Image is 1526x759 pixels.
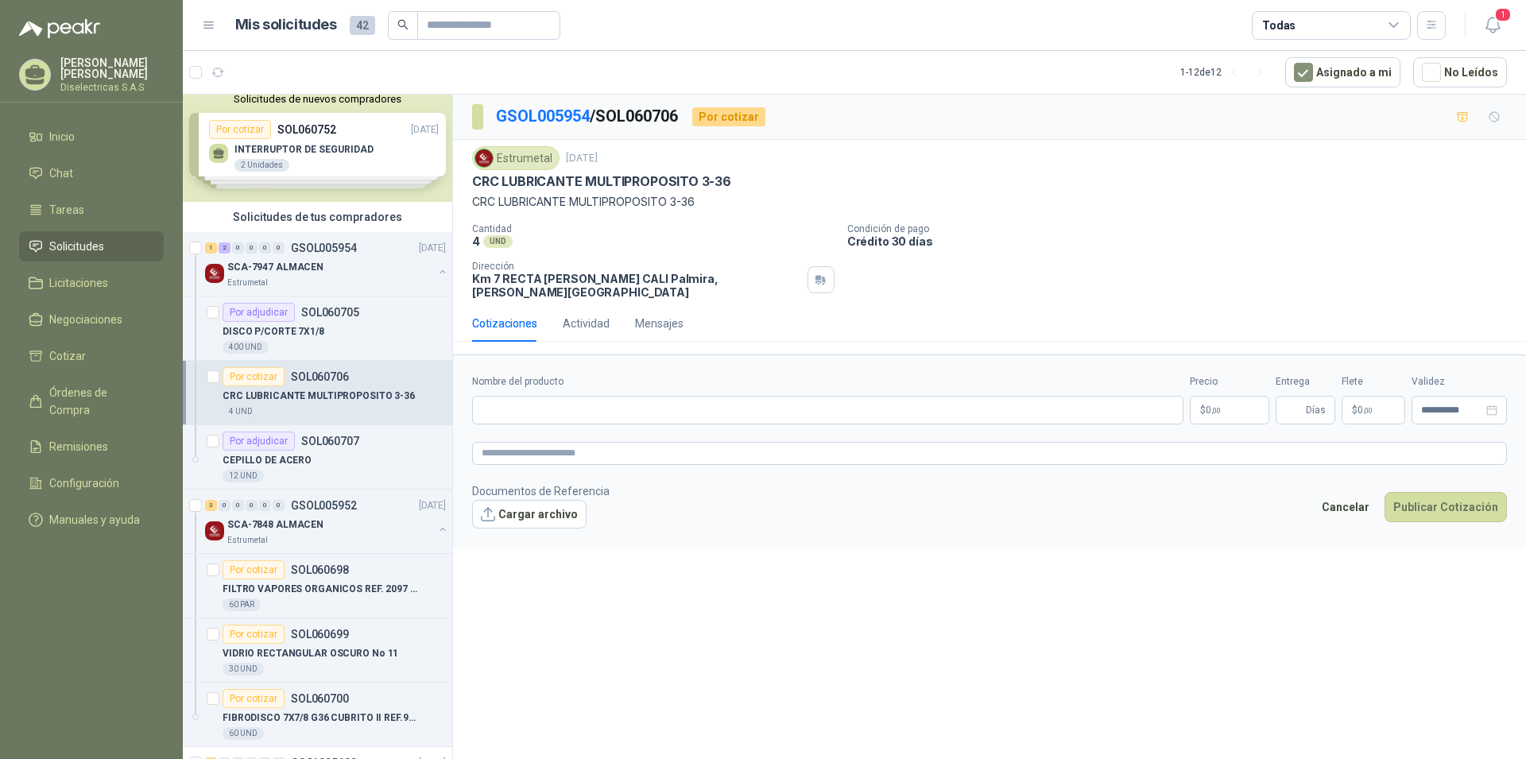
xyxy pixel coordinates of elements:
p: [PERSON_NAME] [PERSON_NAME] [60,57,164,79]
span: 1 [1494,7,1512,22]
p: DISCO P/CORTE 7X1/8 [223,324,324,339]
p: Diselectricas S.A.S [60,83,164,92]
p: Estrumetal [227,277,268,289]
span: Chat [49,165,73,182]
a: Solicitudes [19,231,164,261]
span: Cotizar [49,347,86,365]
div: 60 PAR [223,598,261,611]
p: [DATE] [419,241,446,256]
span: Licitaciones [49,274,108,292]
span: Tareas [49,201,84,219]
p: Documentos de Referencia [472,482,610,500]
div: 0 [232,500,244,511]
a: Por adjudicarSOL060707CEPILLO DE ACERO12 UND [183,425,452,490]
a: Chat [19,158,164,188]
div: 0 [259,500,271,511]
a: Órdenes de Compra [19,378,164,425]
span: Negociaciones [49,311,122,328]
p: SOL060698 [291,564,349,575]
a: Remisiones [19,432,164,462]
label: Precio [1190,374,1269,389]
a: Por adjudicarSOL060705DISCO P/CORTE 7X1/8400 UND [183,296,452,361]
img: Company Logo [475,149,493,167]
a: Manuales y ayuda [19,505,164,535]
div: Cotizaciones [472,315,537,332]
span: ,00 [1211,406,1221,415]
p: Condición de pago [847,223,1520,234]
div: Por cotizar [223,625,285,644]
span: search [397,19,409,30]
div: Por adjudicar [223,432,295,451]
div: UND [483,235,513,248]
div: 0 [232,242,244,254]
a: 3 0 0 0 0 0 GSOL005952[DATE] Company LogoSCA-7848 ALMACENEstrumetal [205,496,449,547]
div: 400 UND [223,341,269,354]
p: / SOL060706 [496,104,680,129]
button: Solicitudes de nuevos compradores [189,93,446,105]
a: Por cotizarSOL060706CRC LUBRICANTE MULTIPROPOSITO 3-364 UND [183,361,452,425]
div: 1 [205,242,217,254]
div: 30 UND [223,663,264,676]
p: [DATE] [419,498,446,513]
p: CRC LUBRICANTE MULTIPROPOSITO 3-36 [472,173,731,190]
p: Estrumetal [227,534,268,547]
p: GSOL005954 [291,242,357,254]
p: SCA-7947 ALMACEN [227,260,323,275]
div: Todas [1262,17,1296,34]
img: Logo peakr [19,19,100,38]
button: No Leídos [1413,57,1507,87]
div: 0 [259,242,271,254]
span: Inicio [49,128,75,145]
div: Estrumetal [472,146,560,170]
span: ,00 [1363,406,1373,415]
a: Negociaciones [19,304,164,335]
button: Publicar Cotización [1385,492,1507,522]
label: Validez [1412,374,1507,389]
img: Company Logo [205,521,224,540]
a: Tareas [19,195,164,225]
button: Asignado a mi [1285,57,1400,87]
a: Por cotizarSOL060700FIBRODISCO 7X7/8 G36 CUBRITO II REF.982C60 UND [183,683,452,747]
span: Manuales y ayuda [49,511,140,529]
a: Configuración [19,468,164,498]
p: CEPILLO DE ACERO [223,453,312,468]
p: SOL060706 [291,371,349,382]
label: Entrega [1276,374,1335,389]
span: 42 [350,16,375,35]
div: 0 [273,500,285,511]
a: GSOL005954 [496,106,590,126]
div: Solicitudes de nuevos compradoresPor cotizarSOL060752[DATE] INTERRUPTOR DE SEGURIDAD2 UnidadesPor... [183,87,452,202]
div: Por cotizar [692,107,765,126]
p: Crédito 30 días [847,234,1520,248]
p: SOL060705 [301,307,359,318]
p: Km 7 RECTA [PERSON_NAME] CALI Palmira , [PERSON_NAME][GEOGRAPHIC_DATA] [472,272,801,299]
a: 1 2 0 0 0 0 GSOL005954[DATE] Company LogoSCA-7947 ALMACENEstrumetal [205,238,449,289]
label: Nombre del producto [472,374,1183,389]
div: 60 UND [223,727,264,740]
h1: Mis solicitudes [235,14,337,37]
div: 0 [246,242,258,254]
img: Company Logo [205,264,224,283]
span: Días [1306,397,1326,424]
div: 12 UND [223,470,264,482]
p: SOL060699 [291,629,349,640]
span: Órdenes de Compra [49,384,149,419]
div: 0 [273,242,285,254]
p: $0,00 [1190,396,1269,424]
p: CRC LUBRICANTE MULTIPROPOSITO 3-36 [223,389,415,404]
p: FIBRODISCO 7X7/8 G36 CUBRITO II REF.982C [223,711,420,726]
div: 0 [219,500,230,511]
div: Mensajes [635,315,684,332]
div: 4 UND [223,405,259,418]
a: Por cotizarSOL060699VIDRIO RECTANGULAR OSCURO No 1130 UND [183,618,452,683]
div: Por cotizar [223,689,285,708]
div: 3 [205,500,217,511]
span: $ [1352,405,1358,415]
span: 0 [1358,405,1373,415]
div: 2 [219,242,230,254]
button: 1 [1478,11,1507,40]
div: Solicitudes de tus compradores [183,202,452,232]
a: Inicio [19,122,164,152]
div: 1 - 12 de 12 [1180,60,1272,85]
p: FILTRO VAPORES ORGANICOS REF. 2097 3M [223,582,420,597]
